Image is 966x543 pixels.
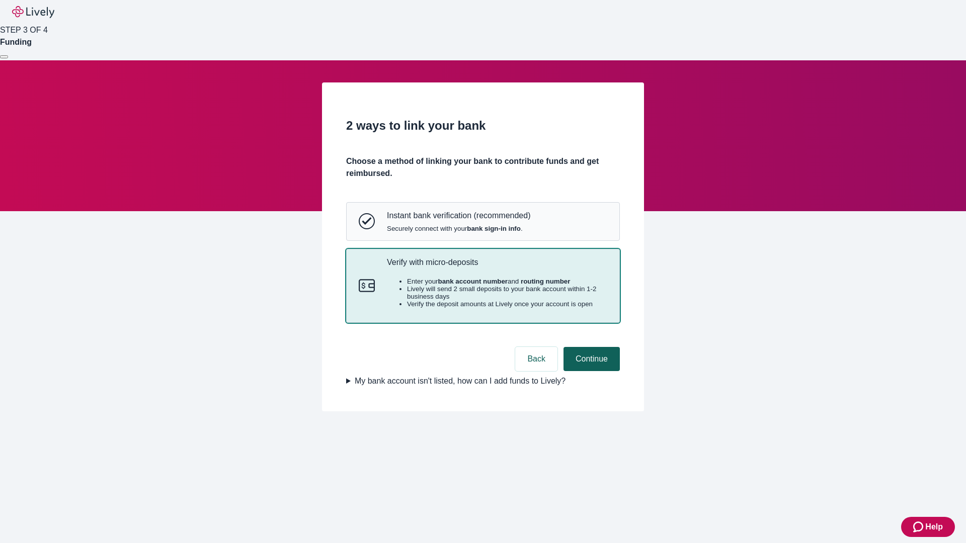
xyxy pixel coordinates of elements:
h4: Choose a method of linking your bank to contribute funds and get reimbursed. [346,155,620,179]
strong: bank account number [438,278,508,285]
button: Instant bank verificationInstant bank verification (recommended)Securely connect with yourbank si... [347,203,619,240]
span: Help [925,521,943,533]
strong: bank sign-in info [467,225,521,232]
h2: 2 ways to link your bank [346,117,620,135]
p: Instant bank verification (recommended) [387,211,530,220]
strong: routing number [521,278,570,285]
svg: Zendesk support icon [913,521,925,533]
li: Enter your and [407,278,607,285]
button: Back [515,347,557,371]
button: Micro-depositsVerify with micro-depositsEnter yourbank account numberand routing numberLively wil... [347,249,619,323]
img: Lively [12,6,54,18]
summary: My bank account isn't listed, how can I add funds to Lively? [346,375,620,387]
span: Securely connect with your . [387,225,530,232]
p: Verify with micro-deposits [387,257,607,267]
button: Continue [563,347,620,371]
button: Zendesk support iconHelp [901,517,955,537]
svg: Micro-deposits [359,278,375,294]
svg: Instant bank verification [359,213,375,229]
li: Lively will send 2 small deposits to your bank account within 1-2 business days [407,285,607,300]
li: Verify the deposit amounts at Lively once your account is open [407,300,607,308]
